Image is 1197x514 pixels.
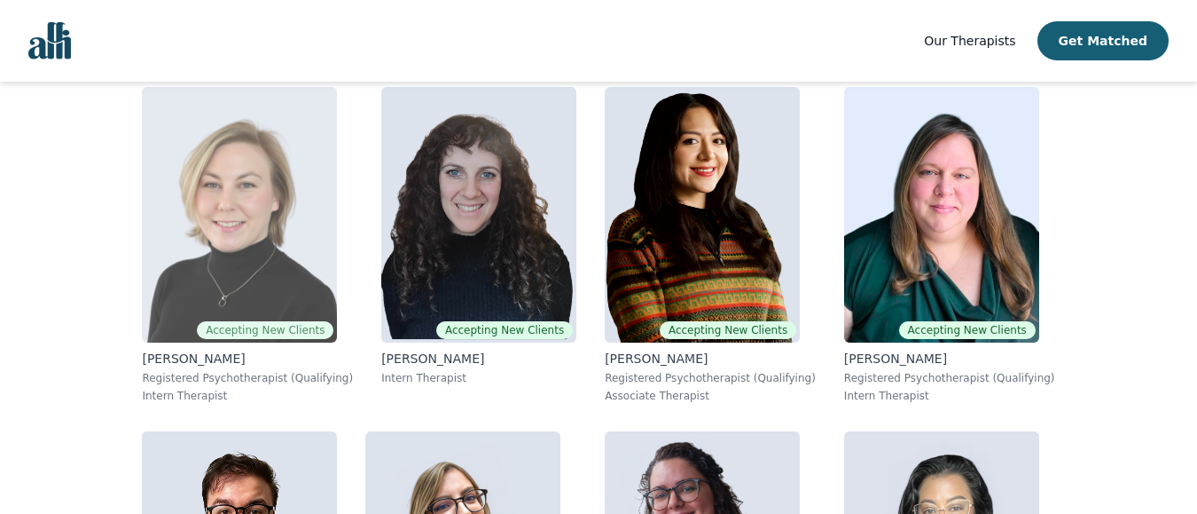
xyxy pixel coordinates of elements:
a: Our Therapists [924,30,1015,51]
span: Accepting New Clients [197,321,333,339]
p: [PERSON_NAME] [605,350,816,368]
img: Luisa_Diaz Flores [605,87,800,343]
span: Accepting New Clients [660,321,796,339]
p: Registered Psychotherapist (Qualifying) [142,371,353,385]
p: Registered Psychotherapist (Qualifying) [844,371,1055,385]
span: Accepting New Clients [436,321,573,339]
p: [PERSON_NAME] [844,350,1055,368]
a: Jocelyn_CrawfordAccepting New Clients[PERSON_NAME]Registered Psychotherapist (Qualifying)Intern T... [128,73,367,417]
p: Associate Therapist [605,389,816,403]
img: Jocelyn_Crawford [142,87,337,343]
span: Accepting New Clients [899,321,1036,339]
p: Intern Therapist [844,389,1055,403]
p: [PERSON_NAME] [142,350,353,368]
img: alli logo [28,22,71,59]
img: Angela_Grieve [844,87,1039,343]
p: [PERSON_NAME] [381,350,576,368]
span: Our Therapists [924,34,1015,48]
p: Intern Therapist [142,389,353,403]
a: Angela_GrieveAccepting New Clients[PERSON_NAME]Registered Psychotherapist (Qualifying)Intern Ther... [830,73,1069,417]
button: Get Matched [1037,21,1169,60]
p: Registered Psychotherapist (Qualifying) [605,371,816,385]
p: Intern Therapist [381,371,576,385]
a: Shira_BlakeAccepting New Clients[PERSON_NAME]Intern Therapist [367,73,591,417]
img: Shira_Blake [381,87,576,343]
a: Luisa_Diaz FloresAccepting New Clients[PERSON_NAME]Registered Psychotherapist (Qualifying)Associa... [591,73,830,417]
